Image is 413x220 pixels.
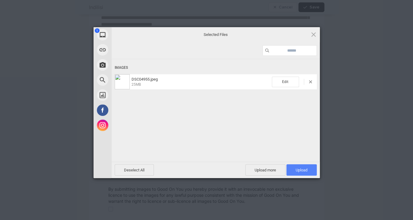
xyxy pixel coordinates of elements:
span: 25MB [132,82,141,87]
div: Web Search [94,72,166,88]
div: Images [115,62,317,73]
div: Take Photo [94,57,166,72]
span: Upload [286,164,317,176]
div: My Device [94,27,166,42]
div: Facebook [94,103,166,118]
span: DSC04955.jpeg [132,77,158,81]
span: DSC04955.jpeg [130,77,272,87]
span: Upload [296,168,307,172]
div: Unsplash [94,88,166,103]
div: Instagram [94,118,166,133]
span: 1 [95,28,100,33]
div: Link (URL) [94,42,166,57]
span: Selected Files [155,32,276,37]
span: Deselect All [115,164,154,176]
img: 056881e4-b7ac-4e54-a5fa-105fc69454ca [115,74,130,89]
span: Edit [272,77,299,87]
span: Upload more [245,164,285,176]
span: Click here or hit ESC to close picker [310,31,317,38]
